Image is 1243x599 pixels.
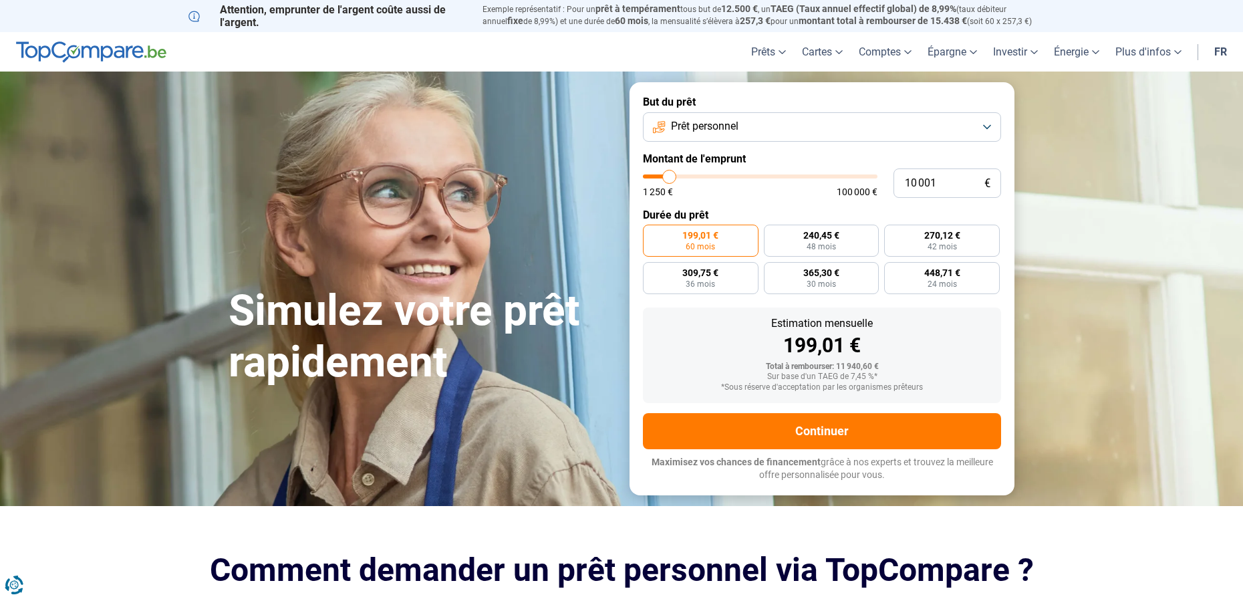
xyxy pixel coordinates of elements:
[188,552,1055,588] h2: Comment demander un prêt personnel via TopCompare ?
[643,456,1001,482] p: grâce à nos experts et trouvez la meilleure offre personnalisée pour vous.
[595,3,680,14] span: prêt à tempérament
[652,457,821,467] span: Maximisez vos chances de financement
[928,243,957,251] span: 42 mois
[771,3,956,14] span: TAEG (Taux annuel effectif global) de 8,99%
[482,3,1055,27] p: Exemple représentatif : Pour un tous but de , un (taux débiteur annuel de 8,99%) et une durée de ...
[1107,32,1190,72] a: Plus d'infos
[924,231,960,240] span: 270,12 €
[803,268,839,277] span: 365,30 €
[743,32,794,72] a: Prêts
[794,32,851,72] a: Cartes
[643,112,1001,142] button: Prêt personnel
[643,152,1001,165] label: Montant de l'emprunt
[686,243,715,251] span: 60 mois
[686,280,715,288] span: 36 mois
[188,3,466,29] p: Attention, emprunter de l'argent coûte aussi de l'argent.
[985,32,1046,72] a: Investir
[721,3,758,14] span: 12.500 €
[1046,32,1107,72] a: Énergie
[682,268,718,277] span: 309,75 €
[654,336,990,356] div: 199,01 €
[643,209,1001,221] label: Durée du prêt
[851,32,920,72] a: Comptes
[924,268,960,277] span: 448,71 €
[807,243,836,251] span: 48 mois
[654,318,990,329] div: Estimation mensuelle
[229,285,613,388] h1: Simulez votre prêt rapidement
[671,119,738,134] span: Prêt personnel
[654,383,990,392] div: *Sous réserve d'acceptation par les organismes prêteurs
[643,413,1001,449] button: Continuer
[928,280,957,288] span: 24 mois
[740,15,771,26] span: 257,3 €
[682,231,718,240] span: 199,01 €
[803,231,839,240] span: 240,45 €
[615,15,648,26] span: 60 mois
[920,32,985,72] a: Épargne
[799,15,967,26] span: montant total à rembourser de 15.438 €
[1206,32,1235,72] a: fr
[654,372,990,382] div: Sur base d'un TAEG de 7,45 %*
[837,187,877,197] span: 100 000 €
[643,187,673,197] span: 1 250 €
[16,41,166,63] img: TopCompare
[643,96,1001,108] label: But du prêt
[807,280,836,288] span: 30 mois
[654,362,990,372] div: Total à rembourser: 11 940,60 €
[984,178,990,189] span: €
[507,15,523,26] span: fixe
